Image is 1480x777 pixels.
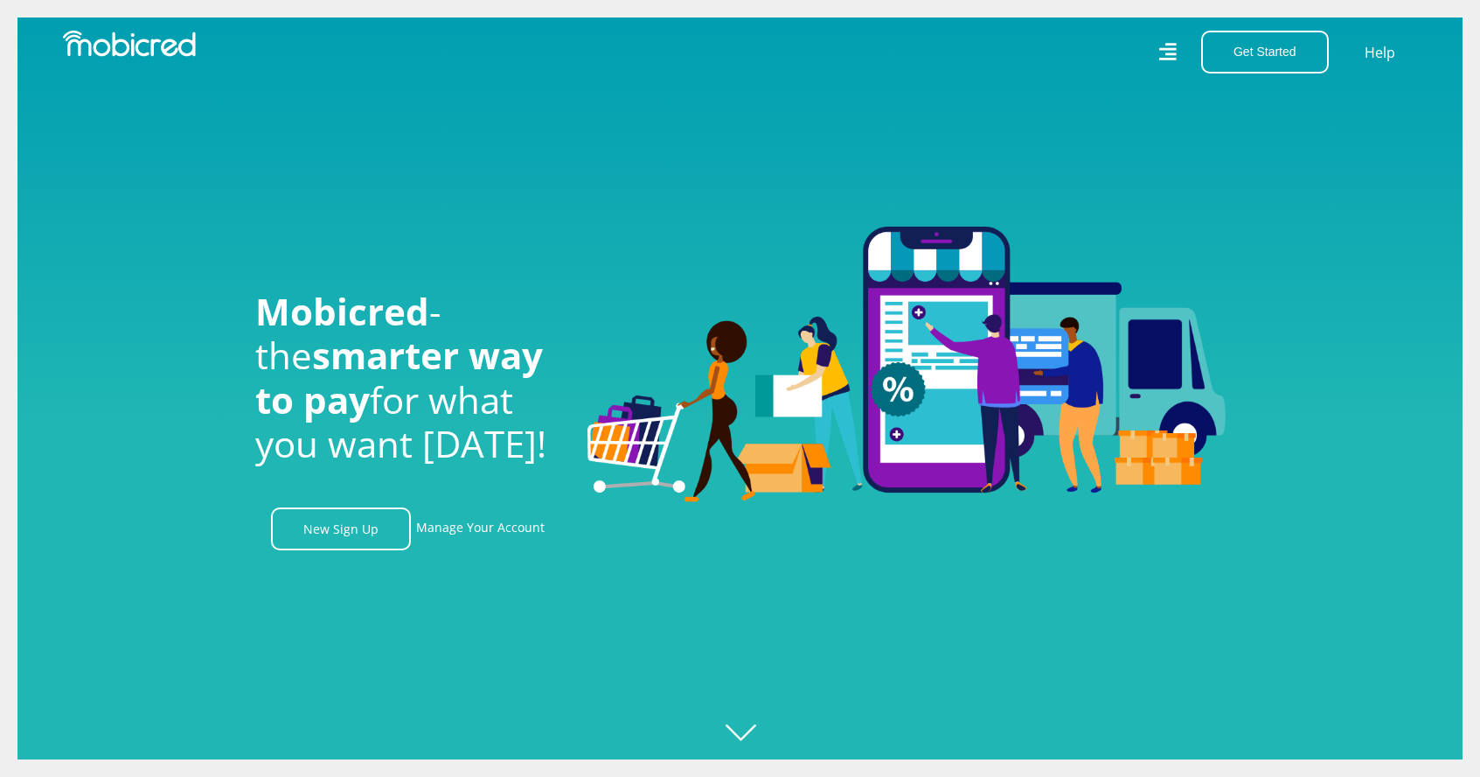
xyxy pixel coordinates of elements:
a: Manage Your Account [416,507,545,550]
span: smarter way to pay [255,330,543,423]
button: Get Started [1201,31,1329,73]
a: Help [1364,41,1396,64]
h1: - the for what you want [DATE]! [255,290,561,466]
span: Mobicred [255,286,429,336]
img: Welcome to Mobicred [587,227,1226,503]
a: New Sign Up [271,507,411,550]
img: Mobicred [63,31,196,57]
